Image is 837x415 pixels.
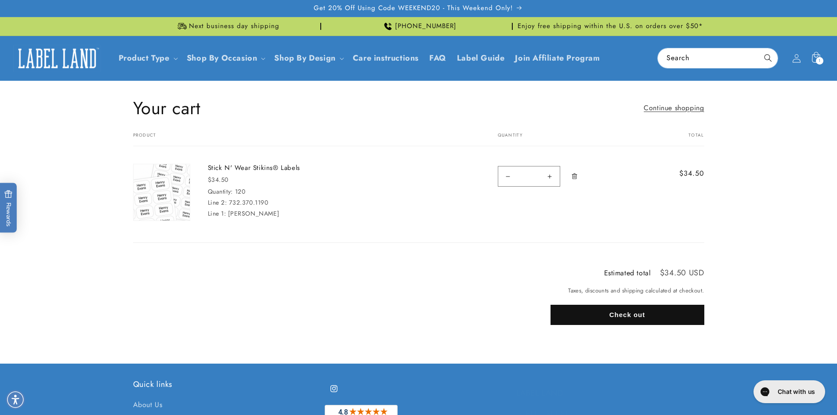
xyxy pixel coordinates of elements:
[551,305,704,325] button: Check out
[119,52,170,64] a: Product Type
[452,48,510,69] a: Label Guide
[476,133,639,146] th: Quantity
[189,22,279,31] span: Next business day shipping
[551,286,704,295] small: Taxes, discounts and shipping calculated at checkout.
[133,17,321,36] div: Announcement
[429,53,446,63] span: FAQ
[133,399,163,414] a: About Us
[208,187,233,196] dt: Quantity:
[395,22,457,31] span: [PHONE_NUMBER]
[6,390,25,409] div: Accessibility Menu
[819,57,821,65] span: 1
[510,48,605,69] a: Join Affiliate Program
[133,379,321,390] h2: Quick links
[269,48,347,69] summary: Shop By Design
[424,48,452,69] a: FAQ
[348,48,424,69] a: Care instructions
[604,270,651,277] h2: Estimated total
[208,164,340,173] a: Stick N' Wear Stikins® Labels
[133,146,190,225] a: cart
[325,17,513,36] div: Announcement
[516,17,704,36] div: Announcement
[758,48,778,68] button: Search
[314,4,513,13] span: Get 20% Off Using Code WEEKEND20 - This Weekend Only!
[208,198,227,207] dt: Line 2:
[235,187,246,196] dd: 120
[749,377,828,406] iframe: Gorgias live chat messenger
[4,190,13,226] span: Rewards
[518,22,703,31] span: Enjoy free shipping within the U.S. on orders over $50*
[113,48,181,69] summary: Product Type
[644,102,704,115] a: Continue shopping
[656,168,704,179] span: $34.50
[515,53,600,63] span: Join Affiliate Program
[516,388,704,398] h2: LABEL LAND
[353,53,419,63] span: Care instructions
[518,166,540,187] input: Quantity for Stick N&#39; Wear Stikins® Labels
[133,97,201,119] h1: Your cart
[660,269,704,277] p: $34.50 USD
[133,133,476,146] th: Product
[10,41,105,75] a: Label Land
[181,48,269,69] summary: Shop By Occasion
[187,53,257,63] span: Shop By Occasion
[639,133,704,146] th: Total
[229,198,268,207] dd: 732.370.1190
[274,52,335,64] a: Shop By Design
[134,164,190,220] img: cart
[228,209,279,218] dd: [PERSON_NAME]
[567,164,582,188] a: Remove Stick N&#39; Wear Stikins® Labels - 120
[208,175,340,184] div: $34.50
[208,209,226,218] dt: Line 1:
[457,53,505,63] span: Label Guide
[13,45,101,72] img: Label Land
